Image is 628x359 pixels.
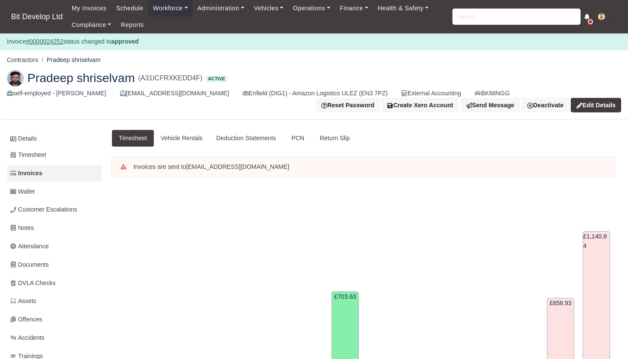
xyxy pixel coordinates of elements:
[316,98,380,112] button: Reset Password
[10,168,42,178] span: Invoices
[10,333,44,343] span: Accidents
[10,278,56,288] span: DVLA Checks
[7,256,102,273] a: Documents
[10,296,36,306] span: Assets
[283,130,313,147] a: PCN
[7,275,102,291] a: DVLA Checks
[7,220,102,236] a: Notes
[7,131,102,147] a: Details
[7,293,102,309] a: Assets
[112,130,154,147] a: Timesheet
[10,187,35,197] span: Wallet
[7,88,106,98] div: self-employed - [PERSON_NAME]
[7,147,102,163] a: Timesheet
[7,8,67,25] span: Bit Develop Ltd
[313,130,357,147] a: Return Slip
[186,163,289,170] strong: [EMAIL_ADDRESS][DOMAIN_NAME]
[10,223,34,233] span: Notes
[10,241,49,251] span: Attendance
[7,311,102,328] a: Offences
[120,88,229,98] div: [EMAIL_ADDRESS][DOMAIN_NAME]
[27,72,135,84] span: Pradeep shriselvam
[7,165,102,182] a: Invoices
[10,205,77,215] span: Customer Escalations
[67,17,116,33] a: Compliance
[154,130,209,147] a: Vehicle Rentals
[7,201,102,218] a: Customer Escalations
[7,9,67,25] a: Bit Develop Ltd
[112,38,139,45] strong: approved
[461,98,520,112] a: Send Message
[10,260,49,270] span: Documents
[452,9,581,25] input: Search...
[133,163,606,171] div: Invoices are sent to
[7,238,102,255] a: Attendance
[475,88,509,98] a: BK68NGG
[116,17,149,33] a: Reports
[206,76,227,82] span: Active
[0,63,628,120] div: Pradeep shriselvam
[243,88,387,98] div: Enfield (DIG1) - Amazon Logistics ULEZ (EN3 7PZ)
[38,55,101,65] li: Pradeep shriselvam
[10,315,42,324] span: Offences
[381,98,459,112] button: Create Xero Account
[26,38,63,45] u: #0000024252
[571,98,621,112] a: Edit Details
[209,130,283,147] a: Deduction Statements
[138,73,202,83] span: (A31ICFRXKEDD4F)
[7,56,38,63] a: Contractors
[10,150,46,160] span: Timesheet
[7,330,102,346] a: Accidents
[522,98,569,112] a: Deactivate
[7,183,102,200] a: Wallet
[401,88,461,98] div: External Accounting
